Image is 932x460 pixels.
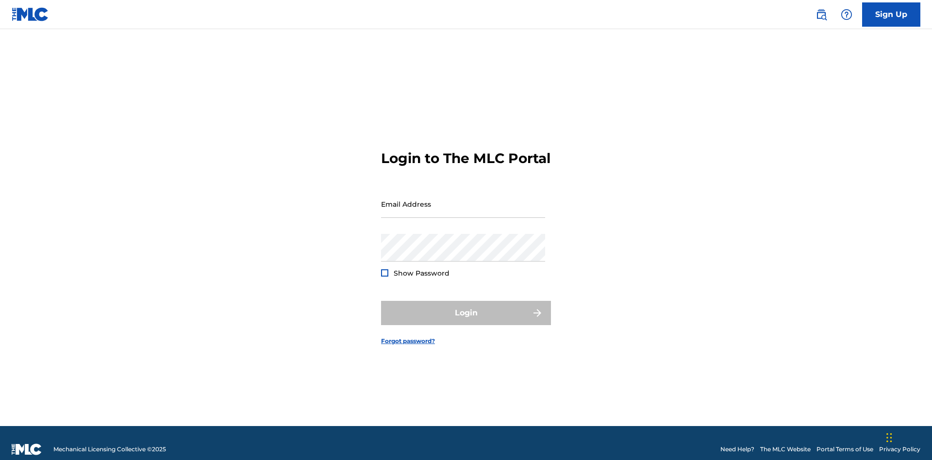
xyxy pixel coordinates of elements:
[812,5,831,24] a: Public Search
[862,2,920,27] a: Sign Up
[816,445,873,454] a: Portal Terms of Use
[841,9,852,20] img: help
[381,150,550,167] h3: Login to The MLC Portal
[53,445,166,454] span: Mechanical Licensing Collective © 2025
[720,445,754,454] a: Need Help?
[815,9,827,20] img: search
[879,445,920,454] a: Privacy Policy
[394,269,449,278] span: Show Password
[837,5,856,24] div: Help
[886,423,892,452] div: Drag
[12,7,49,21] img: MLC Logo
[12,444,42,455] img: logo
[760,445,811,454] a: The MLC Website
[883,413,932,460] iframe: Chat Widget
[381,337,435,345] a: Forgot password?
